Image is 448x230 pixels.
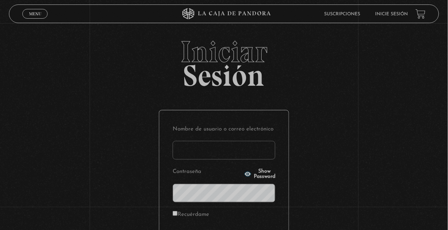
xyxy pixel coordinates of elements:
[9,37,439,85] h2: Sesión
[375,12,408,16] a: Inicie sesión
[254,169,275,179] span: Show Password
[173,211,177,216] input: Recuérdame
[26,18,44,23] span: Cerrar
[29,12,41,16] span: Menu
[9,37,439,67] span: Iniciar
[416,9,426,19] a: View your shopping cart
[173,209,209,221] label: Recuérdame
[324,12,361,16] a: Suscripciones
[173,124,275,135] label: Nombre de usuario o correo electrónico
[244,169,275,179] button: Show Password
[173,166,242,178] label: Contraseña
